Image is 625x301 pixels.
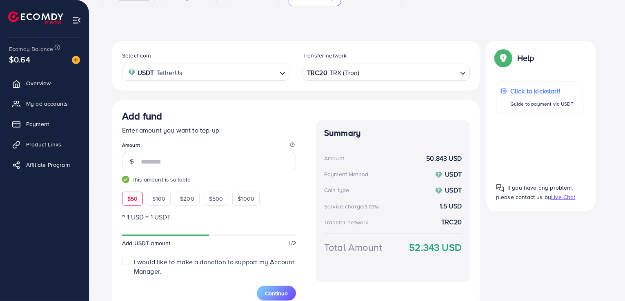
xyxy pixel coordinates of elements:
img: Popup guide [496,51,511,65]
input: Search for option [360,66,457,79]
p: Click to kickstart! [510,86,574,96]
img: Popup guide [496,184,504,192]
span: Overview [26,79,51,87]
p: ~ 1 USD = 1 USDT [122,212,296,222]
small: (3.00%) [363,204,379,210]
label: Select coin [122,51,151,60]
span: $0.64 [9,53,30,65]
strong: 50.843 USD [426,154,462,163]
img: coin [128,69,136,76]
span: Ecomdy Balance [9,45,53,53]
span: $200 [180,195,194,203]
img: image [72,56,80,64]
a: Payment [6,116,83,132]
span: Continue [265,289,288,297]
strong: 1.5 USD [440,201,462,211]
div: Search for option [122,64,289,80]
p: Guide to payment via USDT [510,99,574,109]
iframe: Chat [590,264,619,295]
strong: 52.343 USD [409,240,462,255]
strong: TRC20 [441,217,462,227]
p: Help [517,53,534,63]
small: This amount is suitable [122,175,296,184]
h4: Summary [324,128,462,138]
p: Enter amount you want to top-up [122,125,296,135]
strong: USDT [138,67,154,79]
label: Transfer network [302,51,347,60]
span: If you have any problem, please contact us by [496,184,573,201]
span: $1000 [238,195,254,203]
img: menu [72,15,81,25]
a: My ad accounts [6,95,83,112]
span: Product Links [26,140,61,148]
img: logo [8,11,63,24]
span: 1/2 [289,239,296,247]
a: Affiliate Program [6,157,83,173]
input: Search for option [185,66,276,79]
div: Coin type [324,186,349,194]
span: Payment [26,120,49,128]
a: Product Links [6,136,83,153]
img: guide [122,176,129,183]
img: coin [435,171,443,179]
div: Amount [324,154,344,162]
div: Transfer network [324,218,369,226]
a: Overview [6,75,83,91]
div: Service charge [324,202,381,210]
span: My ad accounts [26,100,68,108]
strong: TRC20 [307,67,327,79]
span: $500 [209,195,223,203]
strong: USDT [445,186,462,195]
span: Affiliate Program [26,161,70,169]
h3: Add fund [122,110,162,122]
span: $100 [152,195,165,203]
div: Payment Method [324,170,368,178]
span: I would like to make a donation to support my Account Manager. [134,257,294,276]
span: $50 [127,195,138,203]
span: Live Chat [551,193,575,201]
div: Search for option [302,64,470,80]
strong: USDT [445,170,462,179]
span: TetherUs [156,67,182,79]
img: coin [435,187,443,195]
span: Add USDT amount [122,239,170,247]
legend: Amount [122,142,296,152]
button: Continue [257,286,296,301]
div: Total Amount [324,240,382,255]
span: TRX (Tron) [329,67,360,79]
